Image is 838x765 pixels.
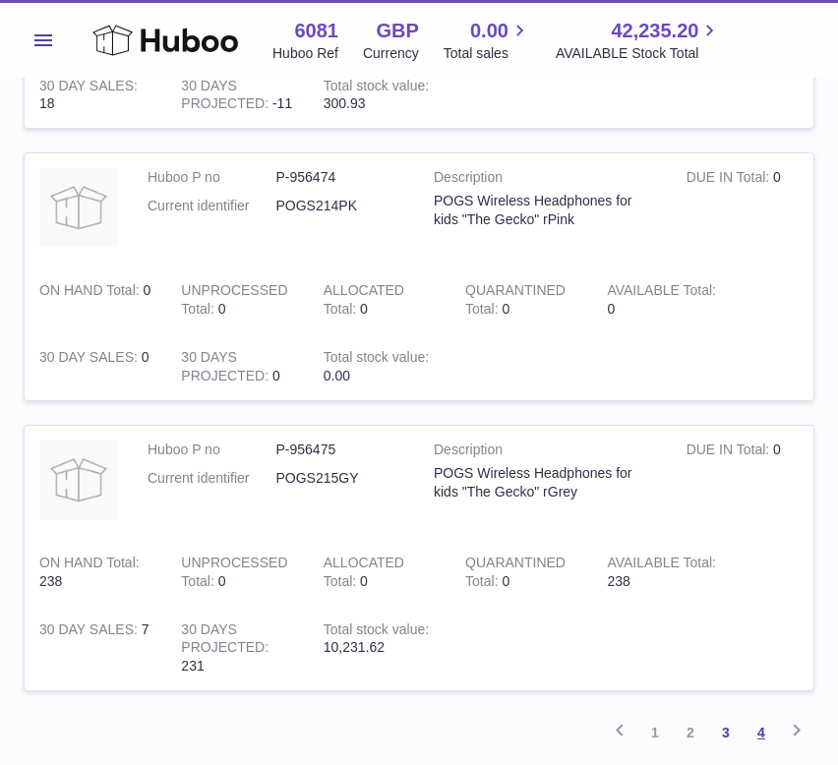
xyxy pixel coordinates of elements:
strong: 30 DAYS PROJECTED [181,621,269,661]
span: 10,231.62 [324,639,385,655]
div: Huboo Ref [272,44,338,63]
img: product image [39,441,118,519]
strong: ALLOCATED Total [324,555,404,594]
dd: P-956475 [276,441,405,459]
strong: ON HAND Total [39,282,144,303]
strong: QUARANTINED Total [465,282,566,322]
a: 1 [637,715,673,750]
td: -11 [166,62,308,129]
a: 2 [673,715,708,750]
td: 0 [25,333,166,400]
strong: UNPROCESSED Total [181,555,287,594]
span: AVAILABLE Stock Total [556,44,722,63]
div: Currency [363,44,419,63]
img: product image [39,168,118,247]
td: 0 [166,333,308,400]
span: 300.93 [324,95,366,111]
strong: ON HAND Total [39,555,140,575]
dt: Huboo P no [148,441,276,459]
td: 0 [309,266,450,333]
td: 0 [166,539,308,606]
strong: 30 DAYS PROJECTED [181,349,272,388]
td: 0 [672,153,813,266]
strong: Description [434,441,657,464]
span: 0 [502,573,509,589]
dd: POGS214PK [276,197,405,215]
strong: Description [434,168,657,192]
dt: Current identifier [148,197,276,215]
a: 42,235.20 AVAILABLE Stock Total [556,18,722,63]
span: 0.00 [324,368,350,383]
td: 0 [25,266,166,333]
div: POGS Wireless Headphones for kids "The Gecko" rPink [434,192,657,229]
td: 7 [25,606,166,691]
strong: UNPROCESSED Total [181,282,287,322]
strong: 30 DAYS PROJECTED [181,78,272,117]
span: 42,235.20 [611,18,698,44]
strong: Total stock value [324,621,429,642]
strong: DUE IN Total [687,441,773,462]
a: 3 [708,715,744,750]
span: 0 [502,301,509,317]
td: 238 [25,539,166,606]
td: 238 [592,539,734,606]
span: Total sales [444,44,531,63]
div: POGS Wireless Headphones for kids "The Gecko" rGrey [434,464,657,501]
strong: 30 DAY SALES [39,349,142,370]
strong: 6081 [294,18,338,44]
td: 0 [166,266,308,333]
strong: AVAILABLE Total [607,555,716,575]
td: 0 [672,426,813,539]
a: 0.00 Total sales [444,18,531,63]
dd: POGS215GY [276,469,405,488]
td: 18 [25,62,166,129]
strong: Total stock value [324,78,429,98]
dd: P-956474 [276,168,405,187]
a: 4 [744,715,779,750]
strong: 30 DAY SALES [39,621,142,642]
td: 0 [309,539,450,606]
strong: DUE IN Total [687,169,773,190]
strong: AVAILABLE Total [607,282,716,303]
dt: Current identifier [148,469,276,488]
strong: GBP [376,18,418,44]
td: 231 [166,606,308,691]
span: 0.00 [470,18,509,44]
strong: ALLOCATED Total [324,282,404,322]
strong: 30 DAY SALES [39,78,138,98]
strong: QUARANTINED Total [465,555,566,594]
dt: Huboo P no [148,168,276,187]
td: 0 [592,266,734,333]
strong: Total stock value [324,349,429,370]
